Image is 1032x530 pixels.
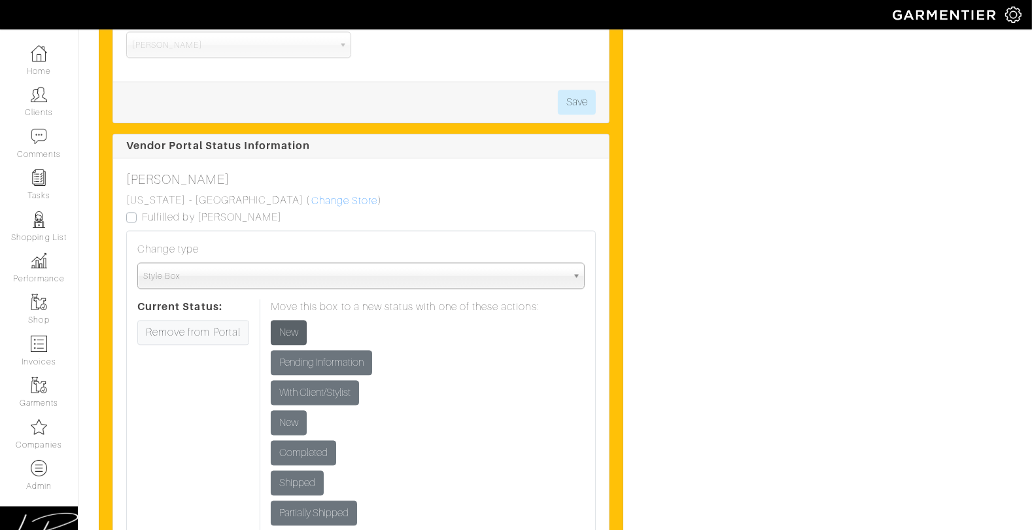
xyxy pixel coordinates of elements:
div: Vendor Portal Status Information [126,138,602,154]
img: comment-icon-a0a6a9ef722e966f86d9cbdc48e553b5cf19dbc54f86b18d962a5391bc8f6eb6.png [31,128,47,145]
img: garments-icon-b7da505a4dc4fd61783c78ac3ca0ef83fa9d6f193b1c9dc38574b1d14d53ca28.png [31,294,47,310]
input: Completed [271,440,336,465]
input: With Client/Stylist [271,380,359,405]
input: Shipped [271,470,324,495]
input: New [271,410,307,435]
h5: [PERSON_NAME] [126,171,596,187]
span: Style Box [143,263,567,289]
img: graph-8b7af3c665d003b59727f371ae50e7771705bf0c487971e6e97d053d13c5068d.png [31,253,47,269]
div: ( ) [126,192,596,209]
img: stylists-icon-eb353228a002819b7ec25b43dbf5f0378dd9e0616d9560372ff212230b889e62.png [31,211,47,228]
div: Move this box to a new status with one of these actions: [271,299,539,315]
label: Change type [137,241,199,257]
img: reminder-icon-8004d30b9f0a5d33ae49ab947aed9ed385cf756f9e5892f1edd6e32f2345188e.png [31,169,47,186]
input: Pending Information [271,350,372,375]
button: Save [558,90,596,115]
img: garments-icon-b7da505a4dc4fd61783c78ac3ca0ef83fa9d6f193b1c9dc38574b1d14d53ca28.png [31,377,47,393]
div: [US_STATE] - [GEOGRAPHIC_DATA] [126,192,304,208]
label: Fulfilled by [PERSON_NAME] [142,209,282,225]
div: Current Status: [137,299,222,315]
img: custom-products-icon-6973edde1b6c6774590e2ad28d3d057f2f42decad08aa0e48061009ba2575b3a.png [31,460,47,476]
img: dashboard-icon-dbcd8f5a0b271acd01030246c82b418ddd0df26cd7fceb0bd07c9910d44c42f6.png [31,45,47,62]
input: New [271,320,307,345]
span: [PERSON_NAME] [132,32,334,58]
img: gear-icon-white-bd11855cb880d31180b6d7d6211b90ccbf57a29d726f0c71d8c61bd08dd39cc2.png [1005,7,1022,23]
img: clients-icon-6bae9207a08558b7cb47a8932f037763ab4055f8c8b6bfacd5dc20c3e0201464.png [31,86,47,103]
div: Remove from Portal [137,320,249,345]
input: Partially Shipped [271,501,357,525]
img: orders-icon-0abe47150d42831381b5fb84f609e132dff9fe21cb692f30cb5eec754e2cba89.png [31,336,47,352]
img: garmentier-logo-header-white-b43fb05a5012e4ada735d5af1a66efaba907eab6374d6393d1fbf88cb4ef424d.png [886,3,1005,26]
img: companies-icon-14a0f246c7e91f24465de634b560f0151b0cc5c9ce11af5fac52e6d7d6371812.png [31,419,47,435]
a: Change Store [311,192,379,209]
